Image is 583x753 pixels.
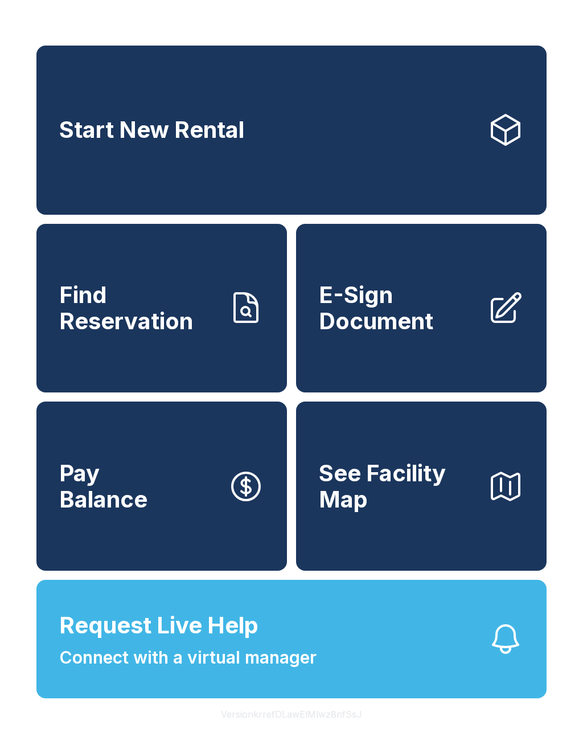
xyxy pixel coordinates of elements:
[36,402,287,571] button: PayBalance
[296,402,547,571] button: See Facility Map
[59,645,317,670] span: Connect with a virtual manager
[296,224,547,393] a: E-Sign Document
[319,460,478,512] span: See Facility Map
[36,580,547,698] button: Request Live HelpConnect with a virtual manager
[36,224,287,393] a: Find Reservation
[59,608,258,642] span: Request Live Help
[59,282,219,334] span: Find Reservation
[319,282,478,334] span: E-Sign Document
[59,460,147,512] span: Pay Balance
[59,117,244,143] span: Start New Rental
[212,698,371,730] button: VersionkrrefDLawElMlwz8nfSsJ
[36,46,547,215] a: Start New Rental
